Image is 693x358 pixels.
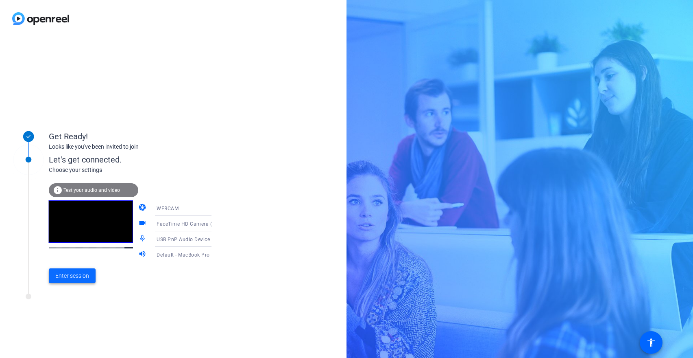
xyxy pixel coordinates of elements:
span: Test your audio and video [63,187,120,193]
mat-icon: camera [138,203,148,213]
mat-icon: info [53,185,63,195]
span: WEBCAM [157,206,179,211]
span: USB PnP Audio Device (0c76:153f) [157,236,239,242]
div: Let's get connected. [49,154,228,166]
div: Looks like you've been invited to join [49,143,211,151]
button: Enter session [49,268,96,283]
span: Default - MacBook Pro Speakers (Built-in) [157,251,255,258]
mat-icon: accessibility [646,338,656,347]
mat-icon: mic_none [138,234,148,244]
span: FaceTime HD Camera (2C0E:82E3) [157,220,240,227]
div: Get Ready! [49,130,211,143]
div: Choose your settings [49,166,228,174]
mat-icon: volume_up [138,250,148,259]
mat-icon: videocam [138,219,148,228]
span: Enter session [55,272,89,280]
